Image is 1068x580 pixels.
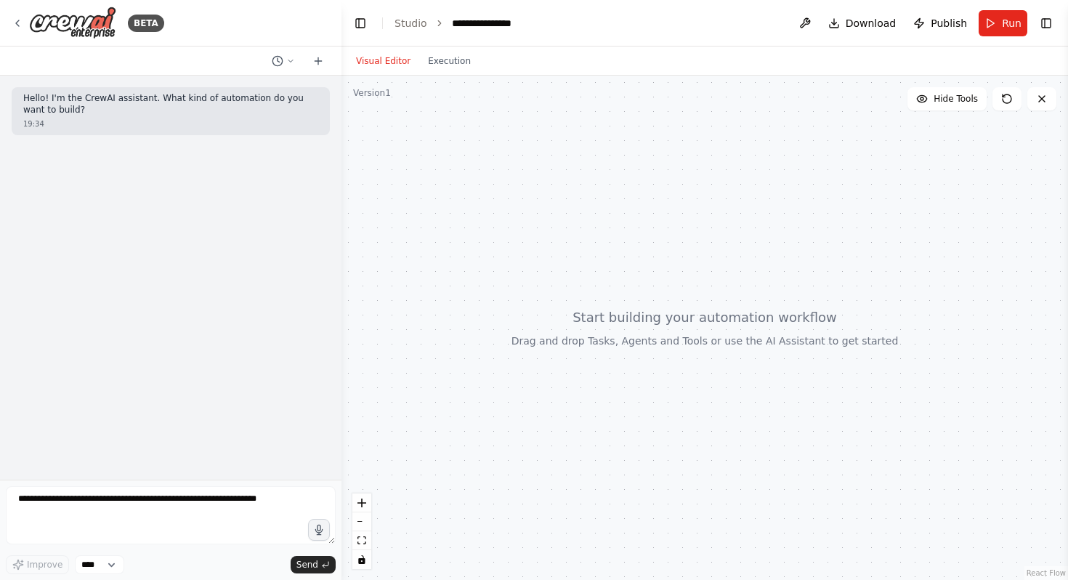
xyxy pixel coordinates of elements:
button: zoom in [352,494,371,512]
div: 19:34 [23,118,318,129]
button: Hide left sidebar [350,13,371,33]
nav: breadcrumb [395,16,527,31]
button: Improve [6,555,69,574]
button: Publish [907,10,973,36]
button: Click to speak your automation idea [308,519,330,541]
span: Run [1002,16,1022,31]
button: toggle interactivity [352,550,371,569]
button: Send [291,556,336,573]
button: Download [822,10,902,36]
button: Start a new chat [307,52,330,70]
button: Run [979,10,1027,36]
span: Send [296,559,318,571]
img: Logo [29,7,116,39]
button: Hide Tools [907,87,987,110]
a: Studio [395,17,427,29]
a: React Flow attribution [1027,569,1066,577]
span: Hide Tools [934,93,978,105]
div: BETA [128,15,164,32]
button: Show right sidebar [1036,13,1056,33]
button: Execution [419,52,480,70]
span: Publish [931,16,967,31]
button: zoom out [352,512,371,531]
div: Version 1 [353,87,391,99]
button: Switch to previous chat [266,52,301,70]
div: React Flow controls [352,494,371,569]
span: Improve [27,559,62,571]
p: Hello! I'm the CrewAI assistant. What kind of automation do you want to build? [23,93,318,116]
button: fit view [352,531,371,550]
span: Download [846,16,897,31]
button: Visual Editor [347,52,419,70]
